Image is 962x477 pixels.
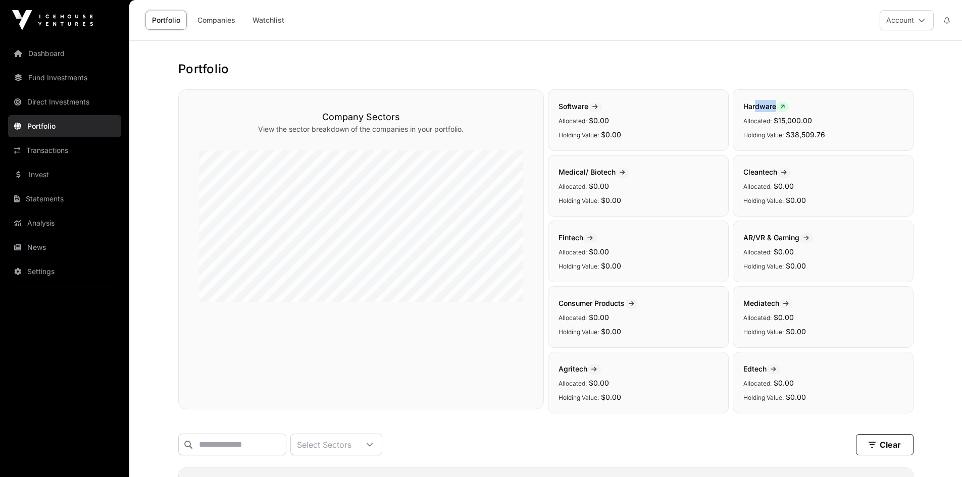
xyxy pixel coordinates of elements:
span: $0.00 [786,261,806,270]
span: Allocated: [743,117,772,125]
a: Watchlist [246,11,291,30]
img: Icehouse Ventures Logo [12,10,93,30]
h3: Company Sectors [199,110,523,124]
span: Consumer Products [559,299,638,307]
span: $0.00 [774,247,794,256]
span: $0.00 [589,379,609,387]
span: $0.00 [786,196,806,204]
span: Medical/ Biotech [559,168,629,176]
a: Statements [8,188,121,210]
a: Portfolio [145,11,187,30]
span: Agritech [559,364,601,373]
span: $0.00 [601,261,621,270]
a: Fund Investments [8,67,121,89]
span: Cleantech [743,168,791,176]
span: Hardware [743,102,789,111]
span: Allocated: [743,248,772,256]
span: $0.00 [786,327,806,336]
span: Holding Value: [743,197,784,204]
span: Holding Value: [743,394,784,401]
a: Invest [8,164,121,186]
a: Direct Investments [8,91,121,113]
span: $0.00 [786,393,806,401]
span: AR/VR & Gaming [743,233,813,242]
span: Software [559,102,602,111]
h1: Portfolio [178,61,914,77]
p: View the sector breakdown of the companies in your portfolio. [199,124,523,134]
span: $0.00 [774,379,794,387]
span: Allocated: [559,117,587,125]
span: Allocated: [559,248,587,256]
iframe: Chat Widget [912,429,962,477]
span: Fintech [559,233,597,242]
span: Holding Value: [743,262,784,270]
span: $0.00 [774,182,794,190]
a: Portfolio [8,115,121,137]
a: Dashboard [8,42,121,65]
span: Holding Value: [559,197,599,204]
button: Clear [856,434,914,455]
span: $0.00 [601,393,621,401]
span: $0.00 [589,313,609,322]
div: Select Sectors [291,434,358,455]
span: Allocated: [743,183,772,190]
span: Holding Value: [559,328,599,336]
a: Transactions [8,139,121,162]
span: Allocated: [559,314,587,322]
a: News [8,236,121,258]
span: $0.00 [774,313,794,322]
span: $0.00 [589,247,609,256]
span: Mediatech [743,299,793,307]
span: $38,509.76 [786,130,825,139]
span: Holding Value: [559,131,599,139]
span: $0.00 [589,182,609,190]
span: Holding Value: [743,131,784,139]
span: Allocated: [743,314,772,322]
span: Allocated: [559,183,587,190]
a: Companies [191,11,242,30]
span: Holding Value: [743,328,784,336]
span: $15,000.00 [774,116,812,125]
span: Holding Value: [559,394,599,401]
button: Account [880,10,934,30]
span: Allocated: [559,380,587,387]
span: $0.00 [601,327,621,336]
span: Edtech [743,364,780,373]
span: $0.00 [589,116,609,125]
a: Analysis [8,212,121,234]
span: $0.00 [601,130,621,139]
span: $0.00 [601,196,621,204]
a: Settings [8,260,121,283]
span: Allocated: [743,380,772,387]
span: Holding Value: [559,262,599,270]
